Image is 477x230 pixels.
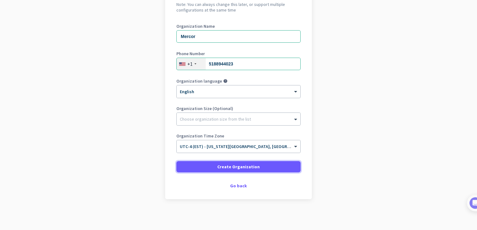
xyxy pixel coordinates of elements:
button: Create Organization [176,161,301,172]
input: What is the name of your organization? [176,30,301,43]
label: Organization Name [176,24,301,28]
i: help [223,79,228,83]
label: Organization Size (Optional) [176,106,301,111]
span: Create Organization [217,164,260,170]
label: Organization Time Zone [176,134,301,138]
h2: Note: You can always change this later, or support multiple configurations at the same time [176,2,301,13]
div: Go back [176,184,301,188]
label: Organization language [176,79,222,83]
input: 201-555-0123 [176,58,301,70]
div: +1 [187,61,193,67]
label: Phone Number [176,51,301,56]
